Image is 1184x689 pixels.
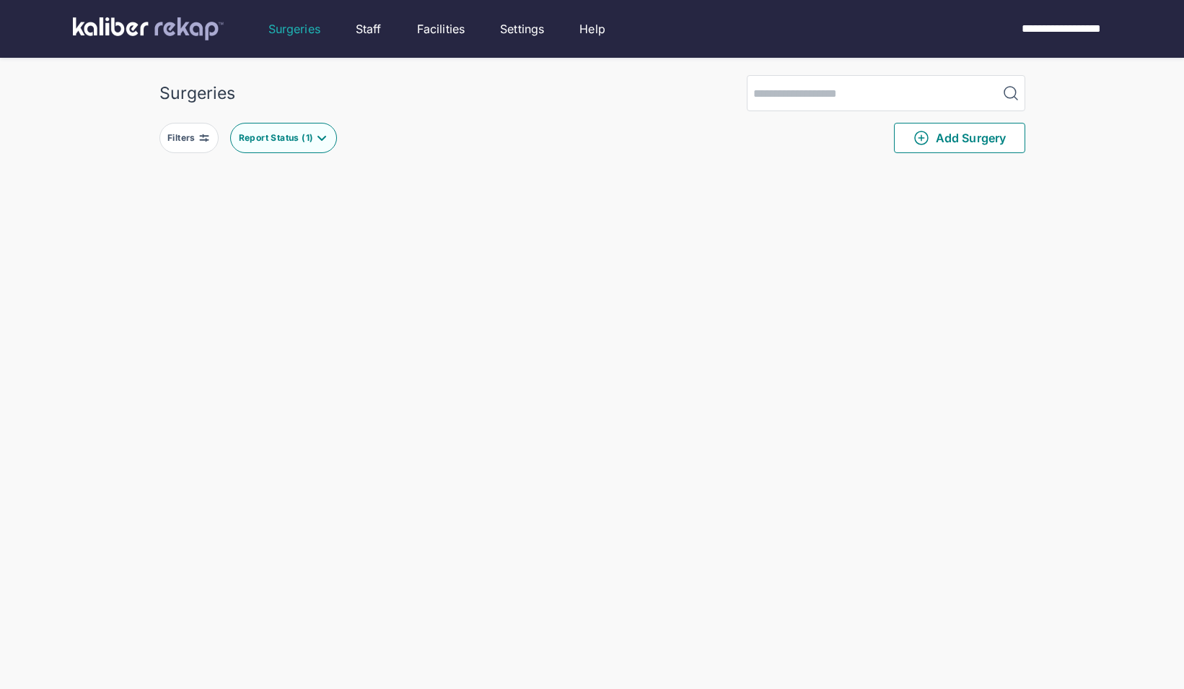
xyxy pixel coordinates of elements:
a: Staff [356,20,382,38]
img: filter-caret-down-teal.92025d28.svg [316,132,328,144]
a: Facilities [417,20,465,38]
img: PlusCircleGreen.5fd88d77.svg [913,129,930,147]
button: Report Status (1) [230,123,337,153]
div: Surgeries [159,83,235,103]
span: Add Surgery [913,129,1006,147]
div: Filters [167,132,198,144]
img: faders-horizontal-grey.d550dbda.svg [198,132,210,144]
button: Add Surgery [894,123,1025,153]
a: Settings [500,20,544,38]
a: Surgeries [268,20,320,38]
button: Filters [159,123,219,153]
a: Help [579,20,605,38]
img: MagnifyingGlass.1dc66aab.svg [1002,84,1019,102]
img: kaliber labs logo [73,17,224,40]
div: Report Status ( 1 ) [239,132,317,144]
